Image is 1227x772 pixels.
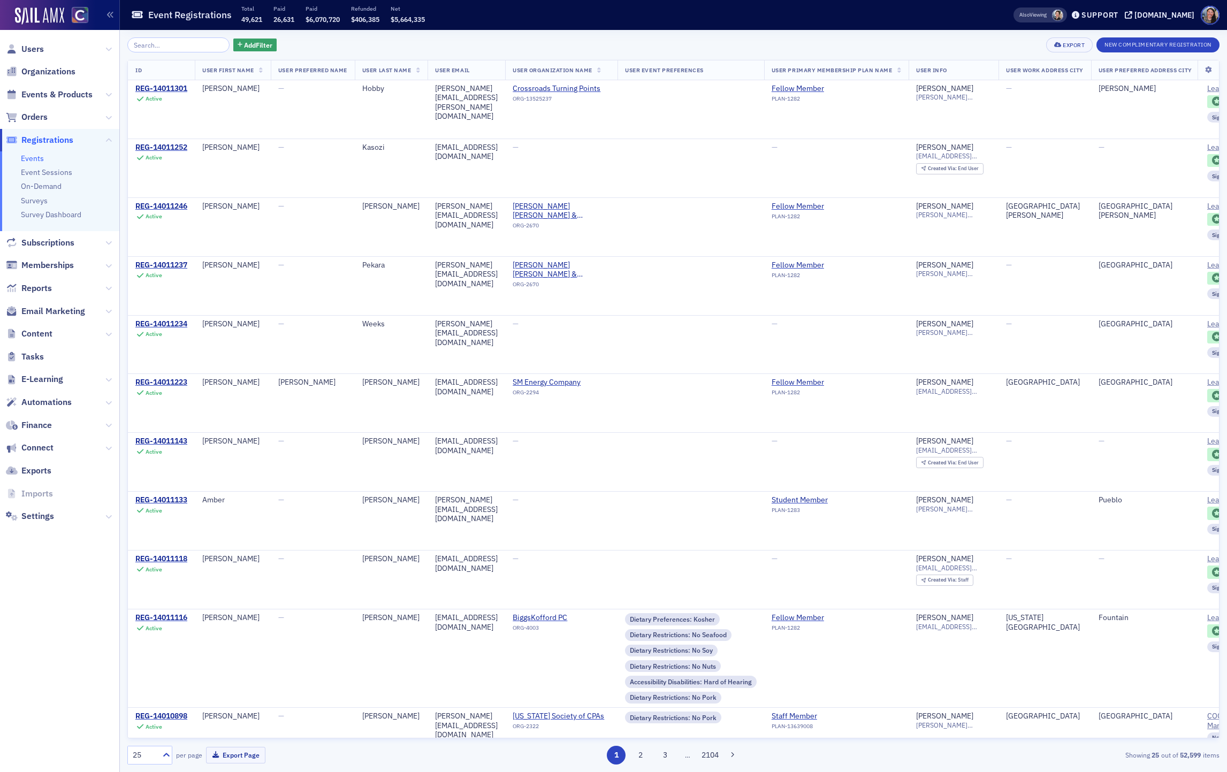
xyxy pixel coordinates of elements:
[772,507,800,514] span: PLAN-1283
[6,282,52,294] a: Reports
[1099,378,1192,387] div: [GEOGRAPHIC_DATA]
[278,201,284,211] span: —
[202,437,263,446] div: [PERSON_NAME]
[513,84,610,94] span: Crossroads Turning Points
[362,84,420,94] div: Hobby
[6,259,74,271] a: Memberships
[135,261,187,270] a: REG-14011237
[513,202,610,220] span: Soukup Bush & Associates CPAs PC
[513,613,610,623] span: BiggsKofford PC
[278,142,284,152] span: —
[916,84,973,94] a: [PERSON_NAME]
[513,712,610,721] a: [US_STATE] Society of CPAs
[916,457,984,468] div: Created Via: End User
[362,495,420,505] div: [PERSON_NAME]
[135,66,142,74] span: ID
[916,575,973,586] div: Created Via: Staff
[278,66,347,74] span: User Preferred Name
[513,712,610,721] span: Colorado Society of CPAs
[135,613,187,623] a: REG-14011116
[133,750,156,761] div: 25
[273,15,294,24] span: 26,631
[1099,84,1192,94] div: [PERSON_NAME]
[278,436,284,446] span: —
[306,15,340,24] span: $6,070,720
[21,373,63,385] span: E-Learning
[391,5,425,12] p: Net
[202,613,263,623] div: [PERSON_NAME]
[1096,39,1220,49] a: New Complimentary Registration
[244,40,272,50] span: Add Filter
[435,495,498,524] div: [PERSON_NAME][EMAIL_ADDRESS][DOMAIN_NAME]
[513,66,592,74] span: User Organization Name
[625,629,731,641] div: Dietary Restrictions: No Seafood
[916,202,973,211] div: [PERSON_NAME]
[306,5,340,12] p: Paid
[916,554,973,564] div: [PERSON_NAME]
[1006,495,1012,505] span: —
[176,750,202,760] label: per page
[21,351,44,363] span: Tasks
[435,378,498,396] div: [EMAIL_ADDRESS][DOMAIN_NAME]
[241,5,262,12] p: Total
[146,723,162,730] div: Active
[362,66,411,74] span: User Last Name
[146,331,162,338] div: Active
[15,7,64,25] img: SailAMX
[1096,37,1220,52] button: New Complimentary Registration
[435,261,498,289] div: [PERSON_NAME][EMAIL_ADDRESS][DOMAIN_NAME]
[916,270,991,278] span: [PERSON_NAME][EMAIL_ADDRESS][DOMAIN_NAME]
[21,259,74,271] span: Memberships
[435,437,498,455] div: [EMAIL_ADDRESS][DOMAIN_NAME]
[21,282,52,294] span: Reports
[362,319,420,329] div: Weeks
[607,746,626,765] button: 1
[391,15,425,24] span: $5,664,335
[772,554,778,563] span: —
[146,507,162,514] div: Active
[6,510,54,522] a: Settings
[656,746,674,765] button: 3
[135,143,187,152] div: REG-14011252
[21,237,74,249] span: Subscriptions
[772,202,824,211] a: Fellow Member
[362,261,420,270] div: Pekara
[513,723,610,733] div: ORG-2322
[435,66,469,74] span: User Email
[1134,10,1194,20] div: [DOMAIN_NAME]
[21,154,44,163] a: Events
[362,712,420,721] div: [PERSON_NAME]
[135,84,187,94] a: REG-14011301
[513,261,610,279] a: [PERSON_NAME] [PERSON_NAME] & Associates CPAs PC
[6,111,48,123] a: Orders
[513,389,610,400] div: ORG-2294
[1099,554,1104,563] span: —
[1006,712,1084,721] div: [GEOGRAPHIC_DATA]
[146,213,162,220] div: Active
[278,711,284,721] span: —
[1006,202,1084,220] div: [GEOGRAPHIC_DATA][PERSON_NAME]
[916,613,973,623] div: [PERSON_NAME]
[21,196,48,205] a: Surveys
[202,378,263,387] div: [PERSON_NAME]
[135,495,187,505] div: REG-14011133
[772,624,800,631] span: PLAN-1282
[513,261,610,279] span: Soukup Bush & Associates CPAs PC
[1006,436,1012,446] span: —
[1063,42,1085,48] div: Export
[772,95,800,102] span: PLAN-1282
[916,163,984,174] div: Created Via: End User
[278,495,284,505] span: —
[772,495,828,505] a: Student Member
[435,613,498,632] div: [EMAIL_ADDRESS][DOMAIN_NAME]
[772,389,800,396] span: PLAN-1282
[916,143,973,152] a: [PERSON_NAME]
[1006,613,1084,632] div: [US_STATE][GEOGRAPHIC_DATA]
[1006,554,1012,563] span: —
[1099,436,1104,446] span: —
[1191,736,1216,761] iframe: Intercom live chat
[278,613,284,622] span: —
